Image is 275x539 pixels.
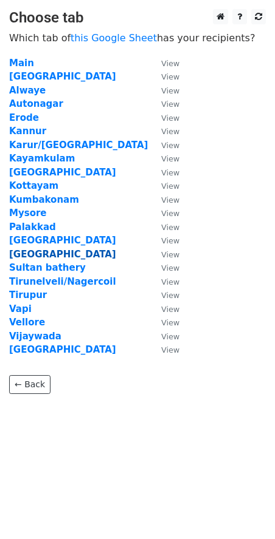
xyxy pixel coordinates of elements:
[161,236,179,245] small: View
[161,250,179,259] small: View
[161,168,179,177] small: View
[161,263,179,273] small: View
[161,209,179,218] small: View
[214,481,275,539] iframe: Chat Widget
[161,86,179,95] small: View
[149,194,179,205] a: View
[149,140,179,151] a: View
[149,303,179,314] a: View
[161,195,179,205] small: View
[161,305,179,314] small: View
[9,262,86,273] a: Sultan bathery
[149,126,179,137] a: View
[9,208,47,219] a: Mysore
[149,222,179,232] a: View
[9,71,116,82] a: [GEOGRAPHIC_DATA]
[149,112,179,123] a: View
[9,58,34,69] a: Main
[9,140,148,151] a: Karur/[GEOGRAPHIC_DATA]
[9,126,46,137] a: Kannur
[9,98,63,109] a: Autonagar
[9,375,50,394] a: ← Back
[149,71,179,82] a: View
[149,262,179,273] a: View
[161,291,179,300] small: View
[149,290,179,300] a: View
[9,194,79,205] a: Kumbakonam
[149,235,179,246] a: View
[149,153,179,164] a: View
[9,32,266,44] p: Which tab of has your recipients?
[9,112,39,123] a: Erode
[149,58,179,69] a: View
[9,167,116,178] a: [GEOGRAPHIC_DATA]
[9,331,61,342] a: Vijaywada
[161,141,179,150] small: View
[161,223,179,232] small: View
[161,127,179,136] small: View
[9,235,116,246] a: [GEOGRAPHIC_DATA]
[161,181,179,191] small: View
[149,98,179,109] a: View
[149,276,179,287] a: View
[161,332,179,341] small: View
[149,317,179,328] a: View
[161,345,179,354] small: View
[9,317,45,328] a: Vellore
[161,154,179,163] small: View
[71,32,157,44] a: this Google Sheet
[161,59,179,68] small: View
[9,290,47,300] a: Tirupur
[161,318,179,327] small: View
[149,331,179,342] a: View
[149,344,179,355] a: View
[9,153,75,164] a: Kayamkulam
[9,276,116,287] a: Tirunelveli/Nagercoil
[9,303,32,314] a: Vapi
[149,208,179,219] a: View
[161,72,179,81] small: View
[161,114,179,123] small: View
[9,85,46,96] a: Alwaye
[149,249,179,260] a: View
[9,344,116,355] a: [GEOGRAPHIC_DATA]
[149,85,179,96] a: View
[9,249,116,260] a: [GEOGRAPHIC_DATA]
[161,277,179,286] small: View
[9,180,58,191] a: Kottayam
[161,100,179,109] small: View
[9,9,266,27] h3: Choose tab
[149,167,179,178] a: View
[149,180,179,191] a: View
[9,222,56,232] a: Palakkad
